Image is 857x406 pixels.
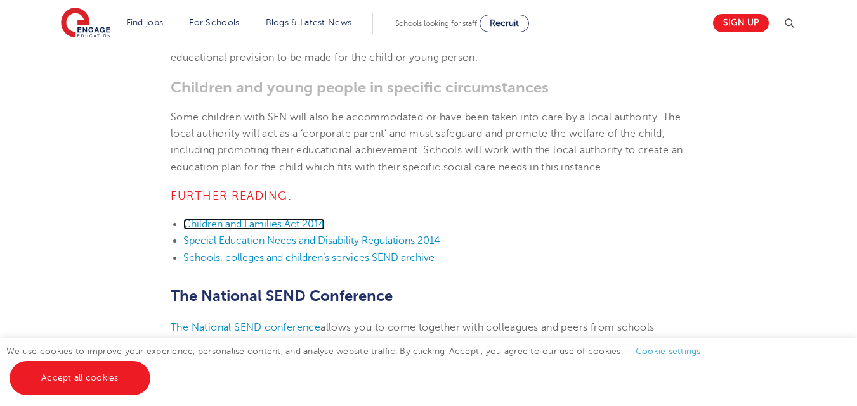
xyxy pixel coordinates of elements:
a: Recruit [480,15,529,32]
a: The National SEND conference [171,322,320,333]
a: Special Education Needs and Disability Regulations 2014 [183,235,440,246]
span: Recruit [490,18,519,28]
span: We use cookies to improve your experience, personalise content, and analyse website traffic. By c... [6,346,714,383]
h4: Further reading: [171,188,686,203]
a: Accept all cookies [10,361,150,395]
a: Find jobs [126,18,164,27]
span: The National SEND Conference [171,287,393,305]
img: Engage Education [61,8,110,39]
a: Blogs & Latest News [266,18,352,27]
span: Schools looking for staff [395,19,477,28]
a: Schools, colleges and children’s services SEND archive [183,252,435,263]
a: For Schools [189,18,239,27]
a: Cookie settings [636,346,701,356]
span: allows you to come together with colleagues and peers from schools across the country. By attendi... [171,322,655,350]
h3: Children and young people in specific circumstances [171,79,686,96]
p: Some children with SEN will also be accommodated or have been taken into care by a local authorit... [171,109,686,175]
a: Sign up [713,14,769,32]
a: Children and Families Act 2014 [183,219,325,230]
